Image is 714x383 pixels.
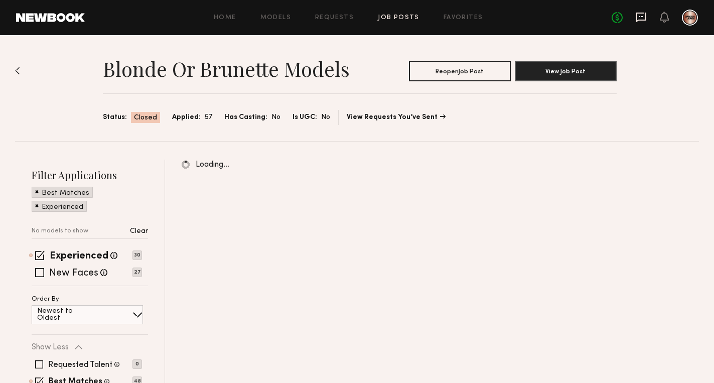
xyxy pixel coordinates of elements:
p: No models to show [32,228,88,234]
p: 0 [132,359,142,369]
span: Closed [134,113,157,123]
a: View Requests You’ve Sent [347,114,446,121]
h2: Filter Applications [32,168,148,182]
a: Favorites [444,15,483,21]
span: Is UGC: [293,112,317,123]
a: Requests [315,15,354,21]
a: Models [260,15,291,21]
p: 30 [132,250,142,260]
span: 57 [205,112,212,123]
span: No [321,112,330,123]
p: Experienced [42,204,83,211]
p: Clear [130,228,148,235]
img: Back to previous page [15,67,20,75]
p: Show Less [32,343,69,351]
span: Loading… [196,161,229,169]
p: Best Matches [42,190,89,197]
span: Status: [103,112,127,123]
span: Has Casting: [224,112,267,123]
a: Home [214,15,236,21]
label: Experienced [50,251,108,262]
button: View Job Post [515,61,617,81]
p: Newest to Oldest [37,308,97,322]
p: 27 [132,268,142,277]
button: ReopenJob Post [409,61,511,81]
span: No [271,112,280,123]
p: Order By [32,296,59,303]
a: Job Posts [378,15,419,21]
label: New Faces [49,269,98,279]
span: Applied: [172,112,201,123]
h1: Blonde or Brunette Models [103,56,350,81]
label: Requested Talent [48,361,112,369]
